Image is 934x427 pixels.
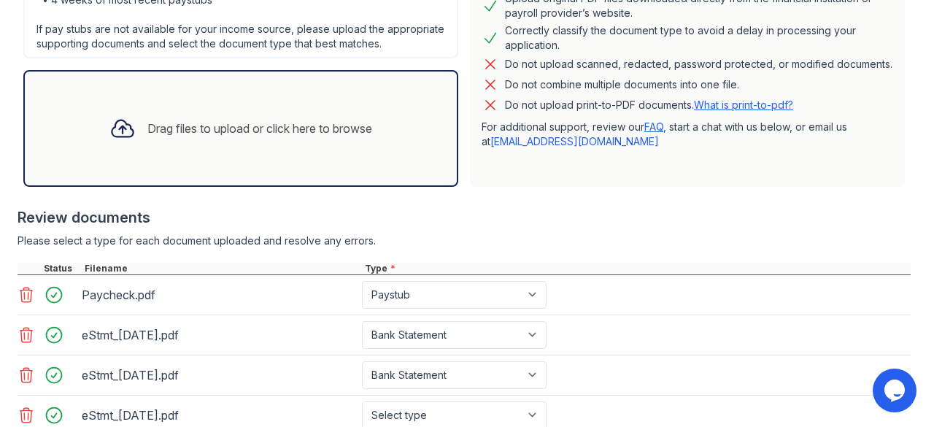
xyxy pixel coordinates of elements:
div: Filename [82,263,362,274]
div: Please select a type for each document uploaded and resolve any errors. [18,234,911,248]
div: Correctly classify the document type to avoid a delay in processing your application. [505,23,893,53]
div: Type [362,263,911,274]
div: eStmt_[DATE].pdf [82,404,356,427]
p: Do not upload print-to-PDF documents. [505,98,793,112]
div: Review documents [18,207,911,228]
div: Do not upload scanned, redacted, password protected, or modified documents. [505,55,892,73]
div: Drag files to upload or click here to browse [147,120,372,137]
div: Status [41,263,82,274]
div: Do not combine multiple documents into one file. [505,76,739,93]
div: Paycheck.pdf [82,283,356,307]
div: eStmt_[DATE].pdf [82,363,356,387]
a: What is print-to-pdf? [694,99,793,111]
div: eStmt_[DATE].pdf [82,323,356,347]
p: For additional support, review our , start a chat with us below, or email us at [482,120,893,149]
a: [EMAIL_ADDRESS][DOMAIN_NAME] [490,135,659,147]
iframe: chat widget [873,369,919,412]
a: FAQ [644,120,663,133]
